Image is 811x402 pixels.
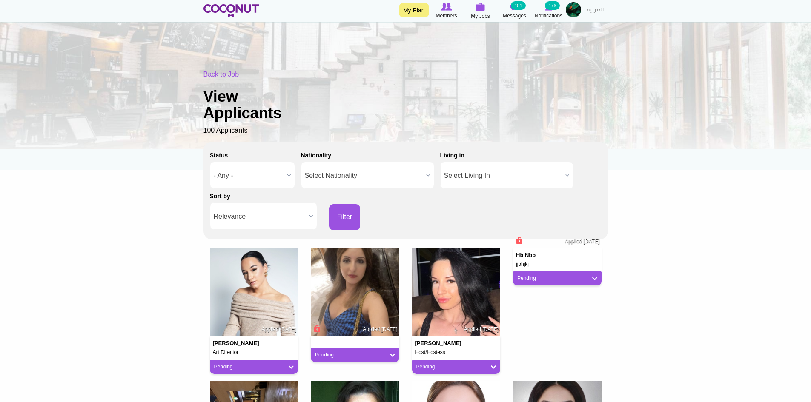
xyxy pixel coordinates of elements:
[444,162,562,189] span: Select Living In
[203,70,608,136] div: 100 Applicants
[464,2,498,20] a: My Jobs My Jobs
[516,262,599,267] h5: jjbhjkj
[503,11,526,20] span: Messages
[498,2,532,20] a: Messages Messages 101
[545,1,559,10] small: 176
[214,162,284,189] span: - Any -
[476,3,485,11] img: My Jobs
[329,204,361,230] button: Filter
[203,88,310,122] h1: View Applicants
[214,203,306,230] span: Relevance
[213,350,295,355] h5: Art Director
[415,340,464,346] h4: [PERSON_NAME]
[210,151,228,160] label: Status
[203,4,259,17] img: Home
[545,3,552,11] img: Notifications
[471,12,490,20] span: My Jobs
[441,3,452,11] img: Browse Members
[430,2,464,20] a: Browse Members Members
[535,11,562,20] span: Notifications
[517,275,597,282] a: Pending
[312,324,320,333] span: Connect to Unlock the Profile
[583,2,608,19] a: العربية
[203,71,239,78] a: Back to Job
[416,363,496,371] a: Pending
[301,151,332,160] label: Nationality
[515,236,522,245] span: Connect to Unlock the Profile
[511,1,525,10] small: 101
[210,192,230,200] label: Sort by
[305,162,423,189] span: Select Nationality
[210,248,298,336] img: Amna Dzihanic's picture
[516,252,565,258] h4: hb nbb
[399,3,429,17] a: My Plan
[315,351,395,359] a: Pending
[415,350,498,355] h5: Host/Hostess
[510,3,519,11] img: Messages
[532,2,566,20] a: Notifications Notifications 176
[213,340,262,346] h4: [PERSON_NAME]
[412,248,501,336] img: Nina Kakhidze's picture
[311,248,399,336] img: Shayma Ss's picture
[436,11,457,20] span: Members
[440,151,465,160] label: Living in
[214,363,294,371] a: Pending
